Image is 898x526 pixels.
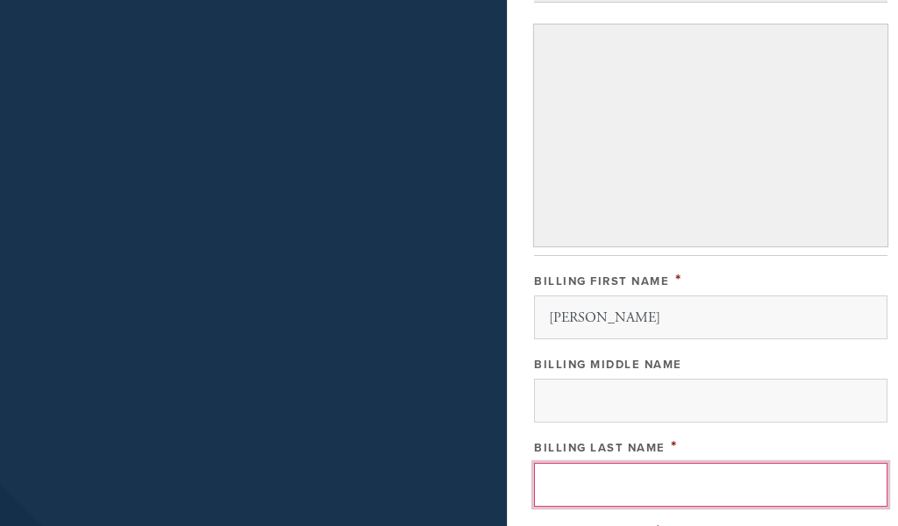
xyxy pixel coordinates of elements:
[538,29,883,242] iframe: Secure payment input frame
[671,437,678,456] span: This field is required.
[534,274,669,288] label: Billing First Name
[675,270,682,289] span: This field is required.
[534,441,666,455] label: Billing Last Name
[534,358,682,372] label: Billing Middle Name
